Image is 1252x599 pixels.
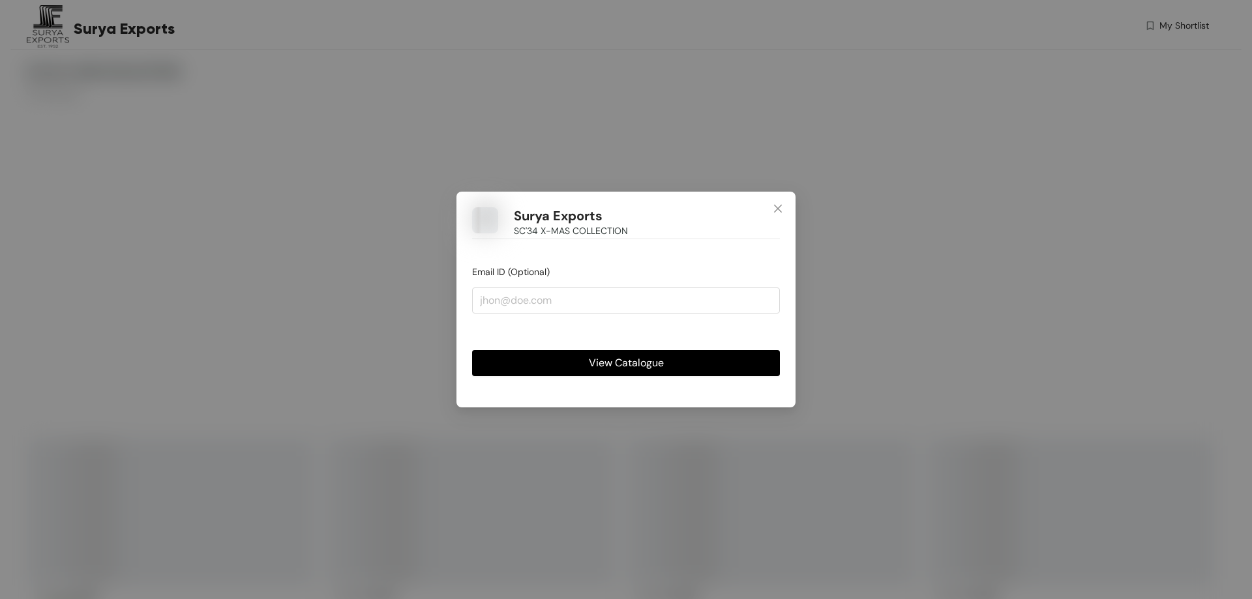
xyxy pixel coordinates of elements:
[472,350,780,376] button: View Catalogue
[760,192,796,227] button: Close
[472,266,550,278] span: Email ID (Optional)
[773,203,783,214] span: close
[514,224,628,238] span: SC'34 X-MAS COLLECTION
[472,207,498,233] img: Buyer Portal
[472,287,780,314] input: jhon@doe.com
[514,208,603,224] h1: Surya Exports
[589,355,664,371] span: View Catalogue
